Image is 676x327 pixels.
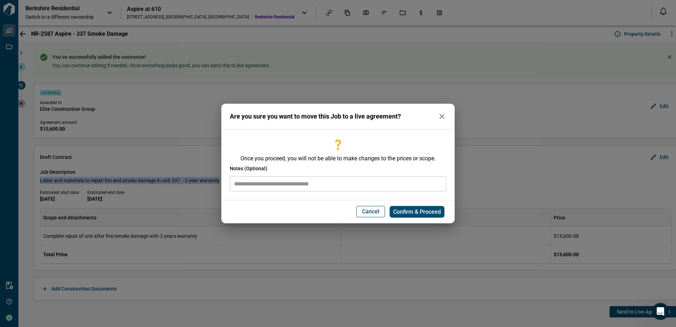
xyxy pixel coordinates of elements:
[390,206,444,218] button: Confirm & Proceed
[230,113,401,120] span: Are you sure you want to move this Job to a live agreement?
[652,303,669,320] iframe: Intercom live chat
[356,206,385,217] button: Cancel
[230,165,267,172] span: Notes (Optional)
[230,155,446,162] span: Once you proceed, you will not be able to make changes to the prices or scope.
[362,208,379,215] span: Cancel
[393,208,441,216] span: Confirm & Proceed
